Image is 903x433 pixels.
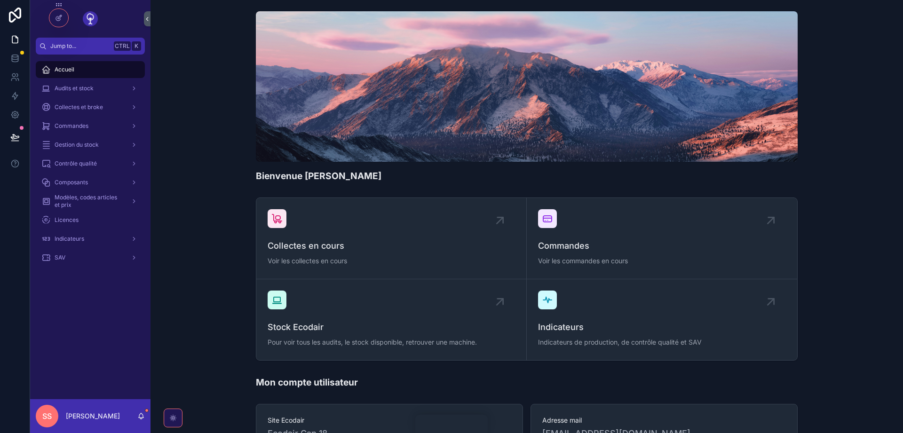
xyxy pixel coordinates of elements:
a: Composants [36,174,145,191]
span: Indicateurs [55,235,84,243]
span: Ctrl [114,41,131,51]
span: K [133,42,140,50]
a: Contrôle qualité [36,155,145,172]
span: Pour voir tous les audits, le stock disponible, retrouver une machine. [268,338,515,347]
span: SS [42,410,52,422]
span: Site Ecodair [268,416,511,425]
span: Collectes et broke [55,103,103,111]
a: CommandesVoir les commandes en cours [527,198,797,279]
span: Licences [55,216,79,224]
a: Collectes en coursVoir les collectes en cours [256,198,527,279]
a: SAV [36,249,145,266]
span: Audits et stock [55,85,94,92]
a: Gestion du stock [36,136,145,153]
a: Audits et stock [36,80,145,97]
p: [PERSON_NAME] [66,411,120,421]
span: Voir les commandes en cours [538,256,786,266]
h1: Bienvenue [PERSON_NAME] [256,169,381,182]
span: Accueil [55,66,74,73]
span: Modèles, codes articles et prix [55,194,123,209]
span: Contrôle qualité [55,160,97,167]
a: Indicateurs [36,230,145,247]
span: Gestion du stock [55,141,99,149]
a: IndicateursIndicateurs de production, de contrôle qualité et SAV [527,279,797,360]
a: Accueil [36,61,145,78]
span: Indicateurs de production, de contrôle qualité et SAV [538,338,786,347]
a: Modèles, codes articles et prix [36,193,145,210]
div: scrollable content [30,55,150,278]
span: Adresse mail [542,416,786,425]
span: Composants [55,179,88,186]
span: Voir les collectes en cours [268,256,515,266]
span: Commandes [55,122,88,130]
span: Indicateurs [538,321,786,334]
span: Collectes en cours [268,239,515,252]
a: Collectes et broke [36,99,145,116]
a: Stock EcodairPour voir tous les audits, le stock disponible, retrouver une machine. [256,279,527,360]
span: Stock Ecodair [268,321,515,334]
a: Licences [36,212,145,228]
span: SAV [55,254,65,261]
span: Commandes [538,239,786,252]
img: App logo [83,11,98,26]
button: Jump to...CtrlK [36,38,145,55]
span: Jump to... [50,42,110,50]
h1: Mon compte utilisateur [256,376,358,389]
a: Commandes [36,118,145,134]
